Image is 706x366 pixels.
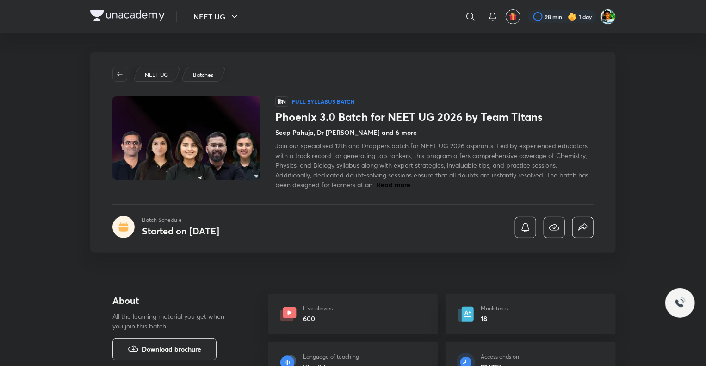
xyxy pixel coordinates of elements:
[275,127,417,137] h4: Seep Pahuja, Dr [PERSON_NAME] and 6 more
[111,95,262,181] img: Thumbnail
[90,10,165,24] a: Company Logo
[142,225,219,237] h4: Started on [DATE]
[509,13,517,21] img: avatar
[377,180,410,189] span: Read more
[192,71,215,79] a: Batches
[145,71,168,79] p: NEET UG
[506,9,520,24] button: avatar
[143,71,170,79] a: NEET UG
[481,353,519,361] p: Access ends on
[188,7,246,26] button: NEET UG
[303,314,333,323] h6: 600
[142,344,201,354] span: Download brochure
[90,10,165,21] img: Company Logo
[112,338,217,360] button: Download brochure
[481,314,508,323] h6: 18
[275,110,594,124] h1: Phoenix 3.0 Batch for NEET UG 2026 by Team Titans
[675,297,686,309] img: ttu
[112,311,232,331] p: All the learning material you get when you join this batch
[275,96,288,107] span: हिN
[292,98,355,105] p: Full Syllabus Batch
[568,12,577,21] img: streak
[303,353,359,361] p: Language of teaching
[275,141,588,189] span: Join our specialised 12th and Droppers batch for NEET UG 2026 aspirants. Led by experienced educa...
[303,304,333,313] p: Live classes
[142,216,219,224] p: Batch Schedule
[193,71,213,79] p: Batches
[112,294,238,308] h4: About
[481,304,508,313] p: Mock tests
[600,9,616,25] img: Mehul Ghosh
